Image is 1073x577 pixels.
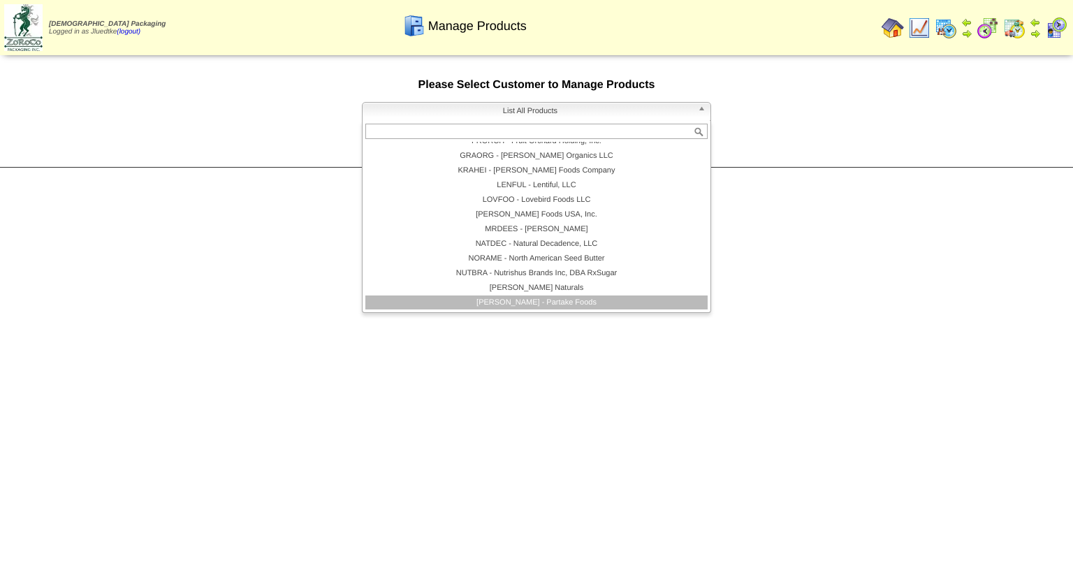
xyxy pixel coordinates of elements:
img: arrowleft.gif [961,17,972,28]
li: [PERSON_NAME] Foods USA, Inc. [365,207,708,222]
li: LENFUL - Lentiful, LLC [365,178,708,193]
img: arrowright.gif [1030,28,1041,39]
span: Logged in as Jluedtke [49,20,166,36]
span: List All Products [368,103,692,119]
img: home.gif [882,17,904,39]
img: arrowright.gif [961,28,972,39]
span: [DEMOGRAPHIC_DATA] Packaging [49,20,166,28]
li: LOVFOO - Lovebird Foods LLC [365,193,708,207]
img: calendarblend.gif [977,17,999,39]
li: [PERSON_NAME] - Partake Foods [365,295,708,310]
li: MRDEES - [PERSON_NAME] [365,222,708,237]
img: calendarcustomer.gif [1045,17,1067,39]
li: NORAME - North American Seed Butter [365,251,708,266]
li: [PERSON_NAME] Naturals [365,281,708,295]
img: cabinet.gif [403,15,425,37]
img: zoroco-logo-small.webp [4,4,43,51]
li: GRAORG - [PERSON_NAME] Organics LLC [365,149,708,163]
span: Please Select Customer to Manage Products [418,79,655,91]
img: line_graph.gif [908,17,930,39]
li: KRAHEI - [PERSON_NAME] Foods Company [365,163,708,178]
li: NUTBRA - Nutrishus Brands Inc, DBA RxSugar [365,266,708,281]
span: Manage Products [428,19,527,34]
li: NATDEC - Natural Decadence, LLC [365,237,708,251]
img: arrowleft.gif [1030,17,1041,28]
img: calendarinout.gif [1003,17,1025,39]
a: (logout) [117,28,140,36]
img: calendarprod.gif [935,17,957,39]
